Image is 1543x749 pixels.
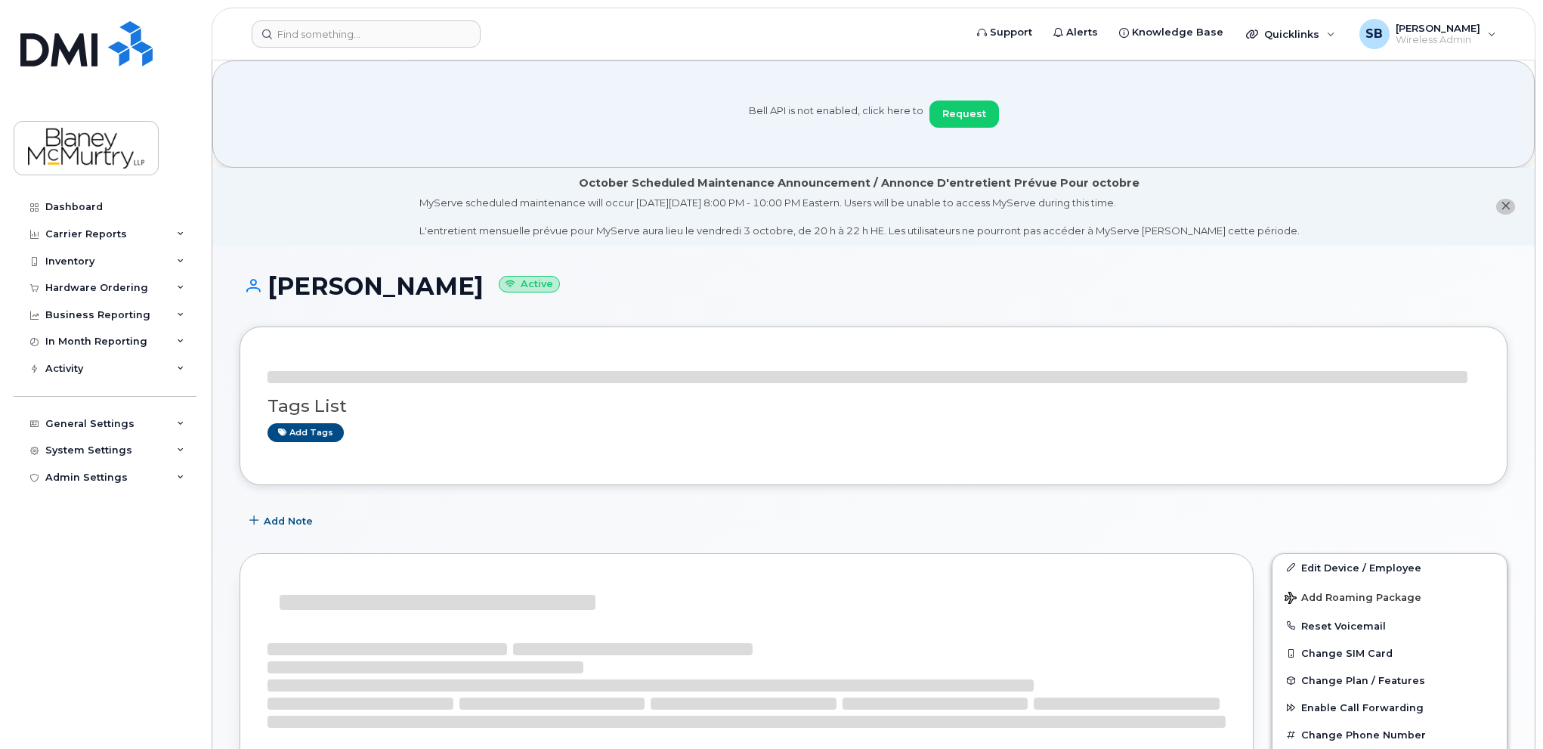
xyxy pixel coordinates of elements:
[929,101,999,128] button: Request
[1272,612,1507,639] button: Reset Voicemail
[1272,639,1507,667] button: Change SIM Card
[1285,592,1421,606] span: Add Roaming Package
[1272,554,1507,581] a: Edit Device / Employee
[1301,702,1424,713] span: Enable Call Forwarding
[267,397,1480,416] h3: Tags List
[942,107,986,121] span: Request
[1272,694,1507,721] button: Enable Call Forwarding
[240,273,1507,299] h1: [PERSON_NAME]
[1272,721,1507,748] button: Change Phone Number
[1301,675,1425,686] span: Change Plan / Features
[749,104,923,128] span: Bell API is not enabled, click here to
[579,175,1139,191] div: October Scheduled Maintenance Announcement / Annonce D'entretient Prévue Pour octobre
[264,514,313,528] span: Add Note
[419,196,1300,238] div: MyServe scheduled maintenance will occur [DATE][DATE] 8:00 PM - 10:00 PM Eastern. Users will be u...
[1496,199,1515,215] button: close notification
[1272,581,1507,612] button: Add Roaming Package
[1272,667,1507,694] button: Change Plan / Features
[267,423,344,442] a: Add tags
[499,276,560,293] small: Active
[240,508,326,535] button: Add Note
